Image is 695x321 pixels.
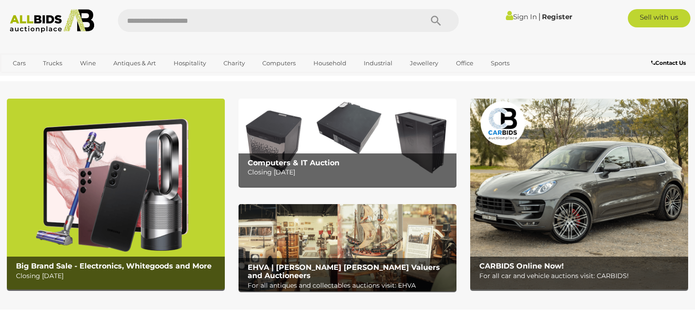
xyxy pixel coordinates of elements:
a: Contact Us [651,58,688,68]
a: Wine [74,56,102,71]
a: Computers & IT Auction Computers & IT Auction Closing [DATE] [239,99,456,186]
p: For all antiques and collectables auctions visit: EHVA [248,280,452,291]
button: Search [413,9,459,32]
a: Sell with us [628,9,690,27]
a: EHVA | Evans Hastings Valuers and Auctioneers EHVA | [PERSON_NAME] [PERSON_NAME] Valuers and Auct... [239,204,456,291]
b: Big Brand Sale - Electronics, Whitegoods and More [16,262,212,270]
a: Computers [256,56,302,71]
a: Household [308,56,352,71]
img: EHVA | Evans Hastings Valuers and Auctioneers [239,204,456,291]
img: CARBIDS Online Now! [470,99,688,289]
p: Closing [DATE] [16,270,220,282]
a: Trucks [37,56,68,71]
img: Computers & IT Auction [239,99,456,186]
a: [GEOGRAPHIC_DATA] [7,71,84,86]
a: Hospitality [168,56,212,71]
a: Office [450,56,479,71]
span: | [538,11,541,21]
a: Register [542,12,572,21]
a: Big Brand Sale - Electronics, Whitegoods and More Big Brand Sale - Electronics, Whitegoods and Mo... [7,99,225,289]
img: Big Brand Sale - Electronics, Whitegoods and More [7,99,225,289]
a: Sign In [506,12,537,21]
a: Antiques & Art [107,56,162,71]
a: Jewellery [404,56,444,71]
a: CARBIDS Online Now! CARBIDS Online Now! For all car and vehicle auctions visit: CARBIDS! [470,99,688,289]
b: Computers & IT Auction [248,158,340,167]
b: CARBIDS Online Now! [479,262,564,270]
p: Closing [DATE] [248,167,452,178]
b: EHVA | [PERSON_NAME] [PERSON_NAME] Valuers and Auctioneers [248,263,440,280]
b: Contact Us [651,59,686,66]
a: Charity [218,56,251,71]
p: For all car and vehicle auctions visit: CARBIDS! [479,270,684,282]
a: Sports [485,56,515,71]
a: Industrial [358,56,398,71]
a: Cars [7,56,32,71]
img: Allbids.com.au [5,9,99,33]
